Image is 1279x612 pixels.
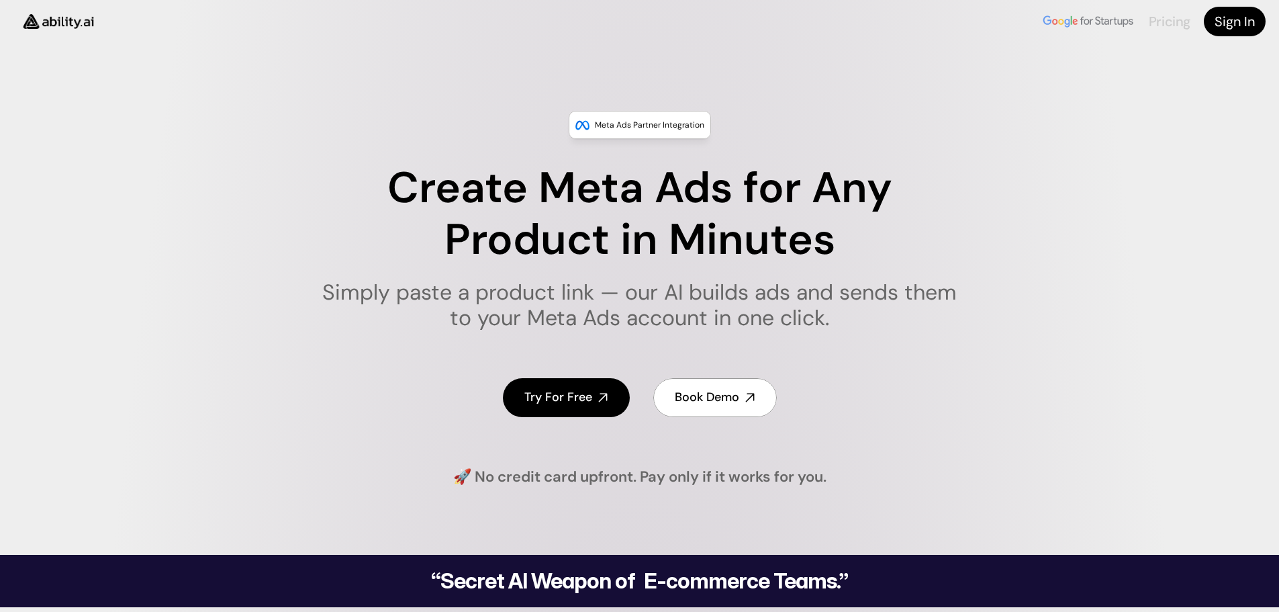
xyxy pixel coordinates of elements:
h1: Simply paste a product link — our AI builds ads and sends them to your Meta Ads account in one cl... [314,279,965,331]
h4: Try For Free [524,389,592,406]
h4: 🚀 No credit card upfront. Pay only if it works for you. [453,467,826,488]
p: Meta Ads Partner Integration [595,118,704,132]
a: Try For Free [503,378,630,417]
h1: Create Meta Ads for Any Product in Minutes [314,163,965,266]
a: Book Demo [653,378,777,417]
h4: Book Demo [675,389,739,406]
a: Pricing [1149,13,1190,30]
h4: Sign In [1215,12,1255,31]
h2: “Secret AI Weapon of E-commerce Teams.” [397,570,883,592]
a: Sign In [1204,7,1266,36]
